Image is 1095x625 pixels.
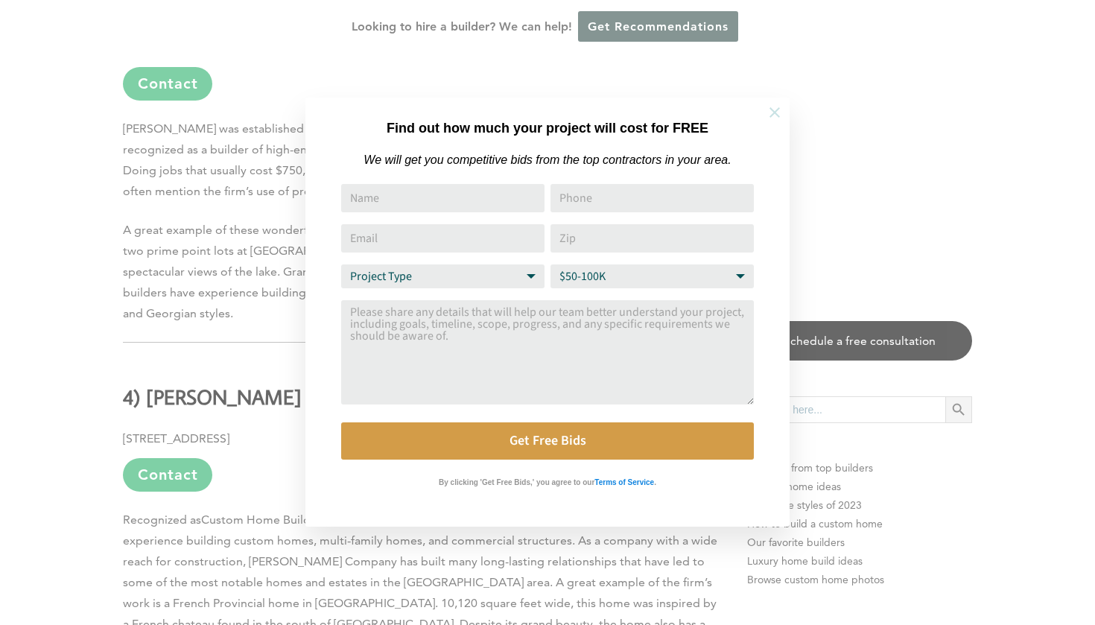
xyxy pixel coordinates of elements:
iframe: Drift Widget Chat Controller [809,518,1077,607]
strong: Terms of Service [594,478,654,486]
strong: By clicking 'Get Free Bids,' you agree to our [439,478,594,486]
input: Zip [550,224,754,253]
button: Get Free Bids [341,422,754,460]
input: Phone [550,184,754,212]
input: Email Address [341,224,545,253]
select: Budget Range [550,264,754,288]
a: Terms of Service [594,475,654,487]
select: Project Type [341,264,545,288]
em: We will get you competitive bids from the top contractors in your area. [364,153,731,166]
button: Close [749,86,801,139]
strong: Find out how much your project will cost for FREE [387,121,708,136]
input: Name [341,184,545,212]
strong: . [654,478,656,486]
textarea: Comment or Message [341,300,754,404]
